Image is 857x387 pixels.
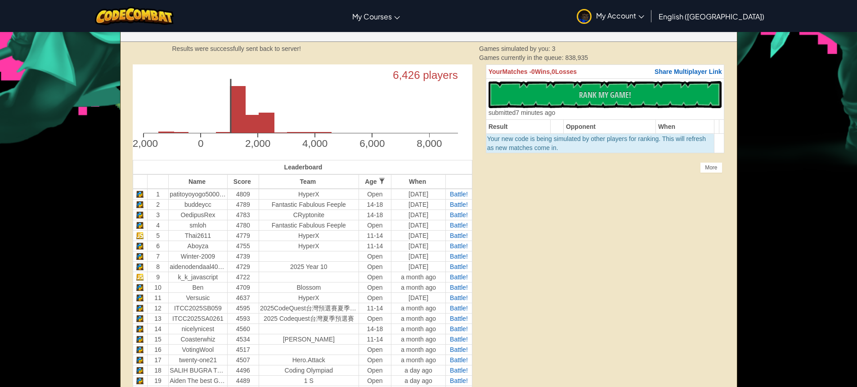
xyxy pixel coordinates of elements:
a: Battle! [450,336,468,343]
td: 14 [147,323,168,334]
span: Battle! [450,263,468,270]
td: CRyptonite [259,209,359,220]
td: aidenodendaal404+gplus [169,261,228,272]
a: Battle! [450,232,468,239]
td: 11-14 [359,230,391,241]
th: Result [486,120,550,134]
th: Age [359,174,391,189]
td: ITCC2025SA0261 [169,313,228,323]
td: VotingWool [169,344,228,355]
td: 4780 [227,220,259,230]
a: Battle! [450,222,468,229]
a: Battle! [450,294,468,301]
td: Open [359,375,391,386]
td: a month ago [391,303,445,313]
td: 10 [147,282,168,292]
td: [DATE] [391,241,445,251]
td: 2025 Year 10 [259,261,359,272]
td: 4 [147,220,168,230]
td: 18 [147,365,168,375]
td: 11-14 [359,303,391,313]
td: Open [359,251,391,261]
span: Battle! [450,305,468,312]
a: Battle! [450,325,468,332]
span: Losses [555,68,577,75]
a: Battle! [450,284,468,291]
span: submitted [489,109,516,116]
span: Battle! [450,356,468,364]
td: HyperX [259,189,359,200]
text: 2,000 [245,138,270,149]
td: 3 [147,209,168,220]
td: a month ago [391,344,445,355]
a: Battle! [450,377,468,384]
a: Battle! [450,253,468,260]
td: [DATE] [391,189,445,200]
td: 6 [147,241,168,251]
td: 4729 [227,261,259,272]
a: My Courses [348,4,404,28]
span: 838,935 [565,54,588,61]
td: 9 [147,272,168,282]
a: Battle! [450,191,468,198]
td: nicelynicest [169,323,228,334]
div: More [700,162,722,173]
span: 3 [552,45,556,52]
td: [DATE] [391,199,445,209]
a: Battle! [450,201,468,208]
td: Thai2611 [169,230,228,241]
text: 8,000 [417,138,442,149]
th: Name [169,174,228,189]
td: Coding Olympiad [259,365,359,375]
img: CodeCombat logo [95,7,174,25]
text: 0 [197,138,203,149]
td: 13 [147,313,168,323]
td: 11 [147,292,168,303]
span: Matches - [503,68,532,75]
td: Open [359,189,391,200]
td: 5 [147,230,168,241]
td: [DATE] [391,261,445,272]
td: 4560 [227,323,259,334]
td: a day ago [391,365,445,375]
td: 4809 [227,189,259,200]
td: 4779 [227,230,259,241]
td: k_k_javascript [169,272,228,282]
td: HyperX [259,241,359,251]
td: 4755 [227,241,259,251]
td: Fantastic Fabulous Feeple [259,199,359,209]
td: patitoyoyogo5000+gplus [169,189,228,200]
text: 6,426 players [393,69,458,81]
span: Share Multiplayer Link [655,68,722,75]
div: 7 minutes ago [489,108,556,117]
td: a month ago [391,282,445,292]
td: Open [359,292,391,303]
a: English ([GEOGRAPHIC_DATA]) [654,4,769,28]
td: 19 [147,375,168,386]
span: Battle! [450,315,468,322]
td: Open [359,313,391,323]
td: Fantastic Fabulous Feeple [259,220,359,230]
a: Battle! [450,211,468,219]
td: [PERSON_NAME] [259,334,359,344]
span: English ([GEOGRAPHIC_DATA]) [659,12,764,21]
strong: Results were successfully sent back to server! [172,45,301,52]
th: When [391,174,445,189]
td: twenty-one21 [169,355,228,365]
td: 4783 [227,209,259,220]
td: Ben [169,282,228,292]
td: [DATE] [391,251,445,261]
th: Opponent [563,120,655,134]
a: Battle! [450,367,468,374]
td: 11-14 [359,241,391,251]
td: a month ago [391,334,445,344]
td: 4722 [227,272,259,282]
td: 15 [147,334,168,344]
td: 2025 Codequest台灣夏季預選賽 [259,313,359,323]
td: Versusic [169,292,228,303]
